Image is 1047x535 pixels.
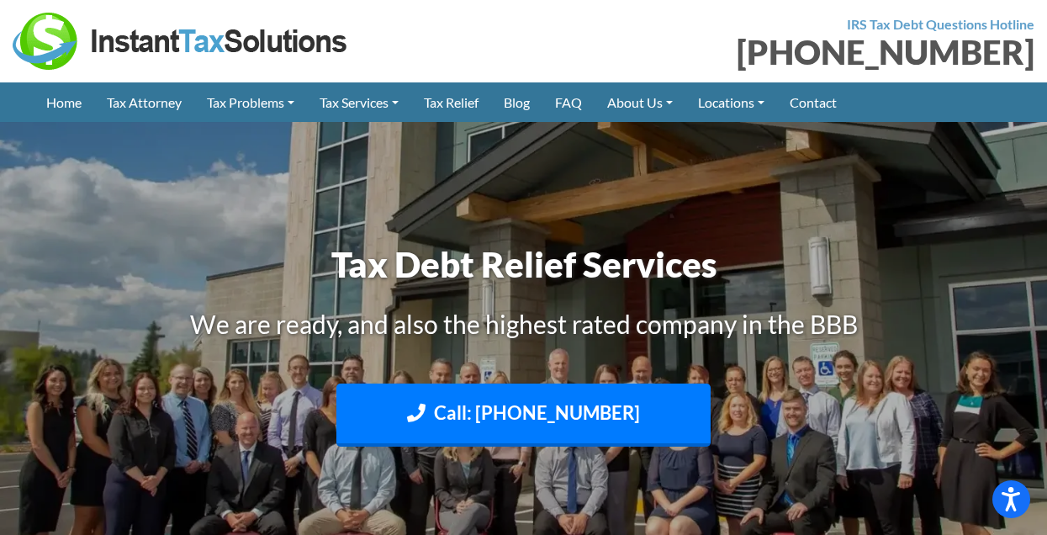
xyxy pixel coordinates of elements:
a: Tax Attorney [94,82,194,122]
a: Tax Relief [411,82,491,122]
a: Contact [777,82,849,122]
a: Locations [685,82,777,122]
strong: IRS Tax Debt Questions Hotline [847,16,1034,32]
a: Call: [PHONE_NUMBER] [336,384,711,447]
a: About Us [595,82,685,122]
a: Tax Problems [194,82,307,122]
a: Tax Services [307,82,411,122]
a: Blog [491,82,542,122]
h3: We are ready, and also the highest rated company in the BBB [57,306,991,342]
a: Instant Tax Solutions Logo [13,31,349,47]
a: FAQ [542,82,595,122]
img: Instant Tax Solutions Logo [13,13,349,70]
h1: Tax Debt Relief Services [57,240,991,289]
a: Home [34,82,94,122]
div: [PHONE_NUMBER] [537,35,1035,69]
